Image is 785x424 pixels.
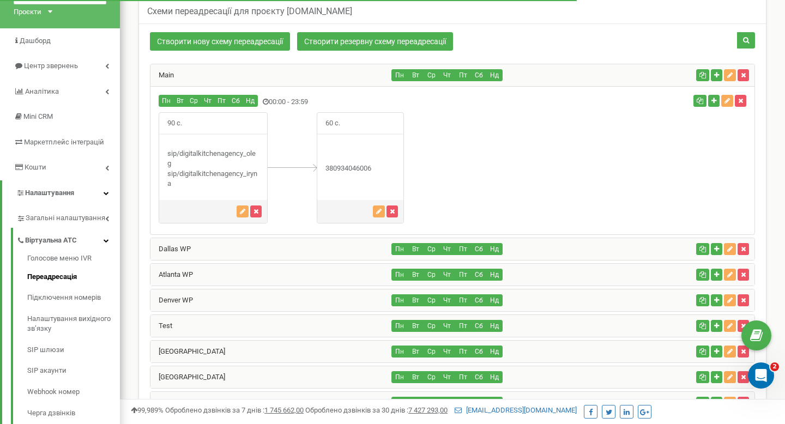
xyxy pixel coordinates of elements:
button: Вт [173,95,187,107]
div: sip/digitalkitchenagency_oleg sip/digitalkitchenagency_iryna [159,149,267,189]
button: Чт [439,371,455,383]
a: Черга дзвінків [27,403,120,424]
span: 60 с. [317,113,348,134]
button: Нд [486,294,503,306]
button: Сб [470,371,487,383]
span: Маркетплейс інтеграцій [24,138,104,146]
button: Чт [439,320,455,332]
h5: Схеми переадресації для проєкту [DOMAIN_NAME] [147,7,352,16]
button: Ср [423,243,439,255]
span: Центр звернень [24,62,78,70]
button: Вт [407,294,424,306]
a: [GEOGRAPHIC_DATA] [150,347,225,355]
button: Чт [439,346,455,358]
button: Нд [486,346,503,358]
button: Сб [470,269,487,281]
a: Webhook номер [27,381,120,403]
button: Пт [455,269,471,281]
a: Переадресація [27,266,120,288]
a: Austin TX, [PERSON_NAME] [150,398,244,407]
span: 90 с. [159,113,190,134]
button: Пн [391,371,408,383]
button: Ср [423,346,439,358]
u: 1 745 662,00 [264,406,304,414]
button: Нд [243,95,258,107]
button: Сб [470,346,487,358]
span: Налаштування [25,189,74,197]
button: Пн [391,397,408,409]
button: Вт [407,371,424,383]
button: Пошук схеми переадресації [737,32,755,49]
button: Ср [423,269,439,281]
button: Чт [439,269,455,281]
iframe: Intercom live chat [748,362,774,389]
button: Нд [486,320,503,332]
button: Пн [391,243,408,255]
button: Ср [423,371,439,383]
div: 00:00 - 23:59 [150,95,553,110]
button: Пт [455,69,471,81]
button: Вт [407,69,424,81]
button: Пт [455,397,471,409]
div: 380934046006 [317,163,403,174]
div: Проєкти [14,7,41,17]
button: Сб [470,243,487,255]
button: Чт [439,294,455,306]
span: Дашборд [20,37,51,45]
button: Вт [407,346,424,358]
a: SIP шлюзи [27,340,120,361]
button: Чт [201,95,215,107]
a: Test [150,322,172,330]
span: 2 [770,362,779,371]
a: Створити нову схему переадресації [150,32,290,51]
a: Dallas WP [150,245,191,253]
button: Вт [407,320,424,332]
button: Пт [455,294,471,306]
button: Нд [486,69,503,81]
span: Віртуальна АТС [25,235,77,246]
button: Вт [407,397,424,409]
button: Пт [455,243,471,255]
a: Atlanta WP [150,270,193,278]
button: Ср [423,69,439,81]
a: [GEOGRAPHIC_DATA] [150,373,225,381]
span: Оброблено дзвінків за 30 днів : [305,406,448,414]
button: Сб [470,397,487,409]
button: Нд [486,243,503,255]
button: Пн [391,320,408,332]
span: 99,989% [131,406,164,414]
button: Вт [407,269,424,281]
button: Пн [391,294,408,306]
a: Голосове меню IVR [27,253,120,266]
button: Нд [486,397,503,409]
button: Чт [439,69,455,81]
a: Налаштування [2,180,120,206]
button: Чт [439,243,455,255]
span: Mini CRM [23,112,53,120]
button: Чт [439,397,455,409]
button: Сб [228,95,243,107]
a: Створити резервну схему переадресації [297,32,453,51]
button: Ср [423,294,439,306]
a: Main [150,71,174,79]
button: Вт [407,243,424,255]
a: Віртуальна АТС [16,228,120,250]
button: Пн [391,346,408,358]
a: Загальні налаштування [16,205,120,228]
a: [EMAIL_ADDRESS][DOMAIN_NAME] [455,406,577,414]
button: Пн [159,95,174,107]
button: Нд [486,269,503,281]
button: Пн [391,269,408,281]
button: Пт [214,95,229,107]
button: Ср [423,397,439,409]
button: Ср [186,95,201,107]
a: Denver WP [150,296,193,304]
a: Налаштування вихідного зв’язку [27,308,120,340]
button: Сб [470,320,487,332]
button: Сб [470,69,487,81]
u: 7 427 293,00 [408,406,448,414]
button: Пт [455,371,471,383]
a: Підключення номерів [27,287,120,308]
span: Аналiтика [25,87,59,95]
button: Ср [423,320,439,332]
